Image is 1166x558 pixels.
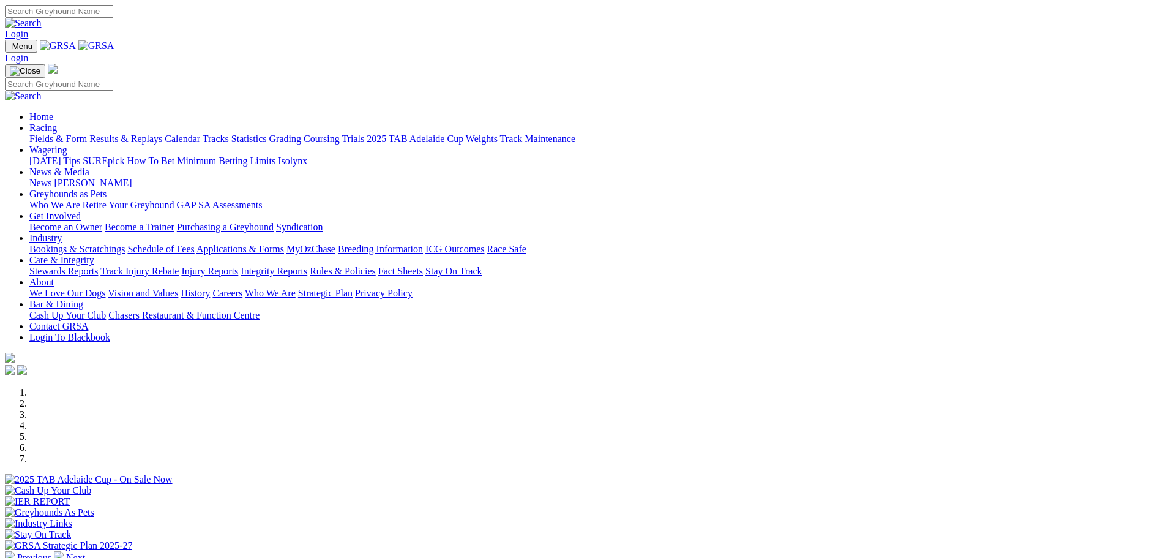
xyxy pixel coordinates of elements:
a: Retire Your Greyhound [83,200,174,210]
a: Weights [466,134,498,144]
a: MyOzChase [286,244,335,254]
a: Minimum Betting Limits [177,156,275,166]
a: [PERSON_NAME] [54,178,132,188]
button: Toggle navigation [5,64,45,78]
a: Applications & Forms [196,244,284,254]
a: Privacy Policy [355,288,413,298]
a: About [29,277,54,287]
img: facebook.svg [5,365,15,375]
a: Become a Trainer [105,222,174,232]
button: Toggle navigation [5,40,37,53]
a: Isolynx [278,156,307,166]
a: Chasers Restaurant & Function Centre [108,310,260,320]
div: Bar & Dining [29,310,1161,321]
a: Bookings & Scratchings [29,244,125,254]
a: Bar & Dining [29,299,83,309]
a: Who We Are [245,288,296,298]
img: Close [10,66,40,76]
img: Cash Up Your Club [5,485,91,496]
a: Care & Integrity [29,255,94,265]
a: Grading [269,134,301,144]
div: About [29,288,1161,299]
img: IER REPORT [5,496,70,507]
a: Results & Replays [89,134,162,144]
img: Search [5,18,42,29]
a: News [29,178,51,188]
img: Search [5,91,42,102]
a: We Love Our Dogs [29,288,105,298]
a: Rules & Policies [310,266,376,276]
a: [DATE] Tips [29,156,80,166]
a: Who We Are [29,200,80,210]
a: Fields & Form [29,134,87,144]
a: Racing [29,123,57,133]
a: Vision and Values [108,288,178,298]
a: Login [5,53,28,63]
a: Login To Blackbook [29,332,110,342]
img: Industry Links [5,518,72,529]
a: Login [5,29,28,39]
img: GRSA [78,40,114,51]
a: Home [29,111,53,122]
div: Care & Integrity [29,266,1161,277]
a: Race Safe [487,244,526,254]
a: Syndication [276,222,323,232]
a: History [181,288,210,298]
a: ICG Outcomes [425,244,484,254]
a: Greyhounds as Pets [29,189,107,199]
a: Contact GRSA [29,321,88,331]
a: Strategic Plan [298,288,353,298]
a: GAP SA Assessments [177,200,263,210]
span: Menu [12,42,32,51]
img: GRSA [40,40,76,51]
div: Industry [29,244,1161,255]
a: Track Maintenance [500,134,575,144]
a: Industry [29,233,62,243]
a: Purchasing a Greyhound [177,222,274,232]
img: Stay On Track [5,529,71,540]
img: logo-grsa-white.png [5,353,15,363]
div: News & Media [29,178,1161,189]
img: GRSA Strategic Plan 2025-27 [5,540,132,551]
a: Statistics [231,134,267,144]
a: Schedule of Fees [127,244,194,254]
a: Get Involved [29,211,81,221]
img: Greyhounds As Pets [5,507,94,518]
a: 2025 TAB Adelaide Cup [367,134,463,144]
a: Breeding Information [338,244,423,254]
input: Search [5,5,113,18]
a: Become an Owner [29,222,102,232]
a: Calendar [165,134,200,144]
input: Search [5,78,113,91]
a: Cash Up Your Club [29,310,106,320]
a: News & Media [29,167,89,177]
a: SUREpick [83,156,124,166]
a: Tracks [203,134,229,144]
div: Wagering [29,156,1161,167]
a: How To Bet [127,156,175,166]
a: Stewards Reports [29,266,98,276]
a: Stay On Track [425,266,482,276]
img: twitter.svg [17,365,27,375]
img: 2025 TAB Adelaide Cup - On Sale Now [5,474,173,485]
a: Integrity Reports [241,266,307,276]
a: Coursing [304,134,340,144]
a: Trials [342,134,364,144]
a: Wagering [29,145,67,155]
img: logo-grsa-white.png [48,64,58,74]
div: Get Involved [29,222,1161,233]
a: Fact Sheets [378,266,423,276]
a: Injury Reports [181,266,238,276]
div: Racing [29,134,1161,145]
a: Track Injury Rebate [100,266,179,276]
div: Greyhounds as Pets [29,200,1161,211]
a: Careers [212,288,242,298]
